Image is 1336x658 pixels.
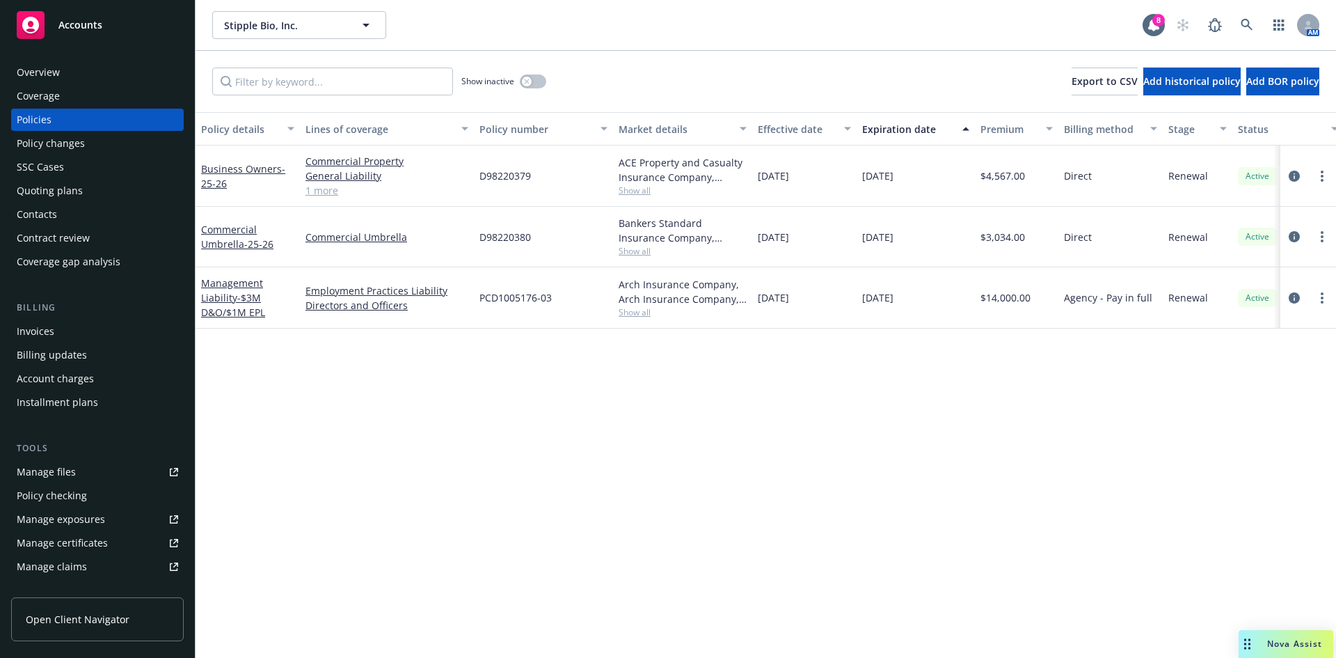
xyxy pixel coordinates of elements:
span: [DATE] [862,290,893,305]
div: Premium [980,122,1037,136]
span: PCD1005176-03 [479,290,552,305]
span: Stipple Bio, Inc. [224,18,344,33]
span: Show all [619,306,747,318]
span: Accounts [58,19,102,31]
a: General Liability [305,169,468,183]
a: Coverage gap analysis [11,251,184,273]
a: Policy checking [11,485,184,507]
button: Lines of coverage [300,112,474,146]
span: Add historical policy [1143,75,1241,88]
a: SSC Cases [11,156,184,178]
a: Commercial Property [305,154,468,169]
a: more [1314,228,1330,245]
span: $4,567.00 [980,169,1025,183]
div: Tools [11,441,184,455]
a: Contract review [11,227,184,249]
div: Policy checking [17,485,87,507]
a: Switch app [1265,11,1293,39]
a: circleInformation [1286,228,1303,245]
button: Policy number [474,112,613,146]
button: Add historical policy [1143,68,1241,95]
input: Filter by keyword... [212,68,453,95]
span: Show all [619,245,747,257]
div: Billing [11,301,184,315]
a: Invoices [11,320,184,343]
a: Manage certificates [11,532,184,554]
a: Coverage [11,85,184,107]
button: Market details [613,112,752,146]
a: Manage BORs [11,579,184,602]
div: Contacts [17,203,57,226]
a: Directors and Officers [305,298,468,313]
button: Effective date [752,112,857,146]
div: Effective date [758,122,836,136]
div: Policy number [479,122,592,136]
a: Manage exposures [11,508,184,531]
div: Manage BORs [17,579,82,602]
span: Agency - Pay in full [1064,290,1152,305]
span: Open Client Navigator [26,612,129,627]
div: Manage claims [17,556,87,578]
button: Nova Assist [1239,630,1333,658]
div: Billing method [1064,122,1142,136]
a: circleInformation [1286,290,1303,306]
span: Active [1243,170,1271,182]
a: Overview [11,61,184,84]
div: Drag to move [1239,630,1256,658]
button: Policy details [196,112,300,146]
button: Add BOR policy [1246,68,1319,95]
div: Manage certificates [17,532,108,554]
div: Bankers Standard Insurance Company, Chubb Group [619,216,747,245]
div: Coverage gap analysis [17,251,120,273]
span: [DATE] [862,230,893,244]
div: SSC Cases [17,156,64,178]
span: - 25-26 [201,162,285,190]
a: Policies [11,109,184,131]
div: Stage [1168,122,1211,136]
span: Show all [619,185,747,196]
span: [DATE] [862,169,893,183]
span: Export to CSV [1072,75,1138,88]
div: Lines of coverage [305,122,453,136]
div: Expiration date [862,122,954,136]
span: Nova Assist [1267,638,1322,650]
div: Billing updates [17,344,87,366]
a: Management Liability [201,276,265,319]
span: Direct [1064,230,1092,244]
div: Arch Insurance Company, Arch Insurance Company, CRC Group [619,277,747,306]
a: Report a Bug [1201,11,1229,39]
span: Direct [1064,169,1092,183]
div: Market details [619,122,731,136]
button: Billing method [1058,112,1163,146]
a: Employment Practices Liability [305,283,468,298]
a: more [1314,168,1330,185]
span: Active [1243,292,1271,304]
span: [DATE] [758,169,789,183]
a: Billing updates [11,344,184,366]
a: Business Owners [201,162,285,190]
a: Policy changes [11,132,184,155]
a: 1 more [305,183,468,198]
span: Renewal [1168,169,1208,183]
div: Manage files [17,461,76,483]
span: Show inactive [461,75,514,87]
a: Account charges [11,368,184,390]
button: Stipple Bio, Inc. [212,11,386,39]
div: Invoices [17,320,54,343]
a: more [1314,290,1330,306]
div: Overview [17,61,60,84]
a: Manage files [11,461,184,483]
span: [DATE] [758,290,789,305]
button: Export to CSV [1072,68,1138,95]
div: Contract review [17,227,90,249]
a: Commercial Umbrella [305,230,468,244]
span: Add BOR policy [1246,75,1319,88]
div: Manage exposures [17,508,105,531]
span: Active [1243,230,1271,243]
a: Commercial Umbrella [201,223,273,251]
a: Quoting plans [11,180,184,202]
span: $14,000.00 [980,290,1031,305]
a: Installment plans [11,391,184,414]
span: Renewal [1168,230,1208,244]
a: circleInformation [1286,168,1303,185]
